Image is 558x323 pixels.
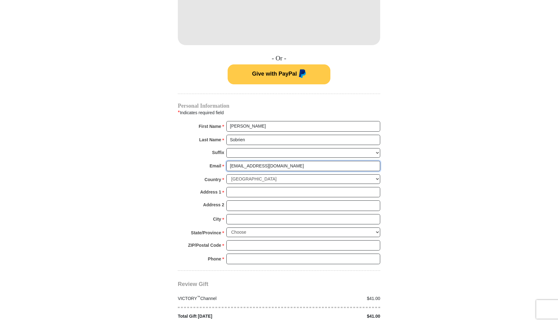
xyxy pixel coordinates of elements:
[205,175,221,184] strong: Country
[175,295,279,302] div: VICTORY Channel
[178,103,380,108] h4: Personal Information
[199,135,221,144] strong: Last Name
[208,255,221,263] strong: Phone
[210,161,221,170] strong: Email
[203,200,224,209] strong: Address 2
[228,64,330,84] button: Give with PayPal
[297,69,306,79] img: paypal
[191,228,221,237] strong: State/Province
[197,295,201,299] sup: ™
[200,188,221,196] strong: Address 1
[279,313,384,320] div: $41.00
[213,215,221,223] strong: City
[252,71,297,77] span: Give with PayPal
[175,313,279,320] div: Total Gift [DATE]
[279,295,384,302] div: $41.00
[188,241,221,250] strong: ZIP/Postal Code
[178,54,380,62] h4: - Or -
[178,281,208,287] span: Review Gift
[178,109,380,117] div: Indicates required field
[199,122,221,131] strong: First Name
[212,148,224,157] strong: Suffix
